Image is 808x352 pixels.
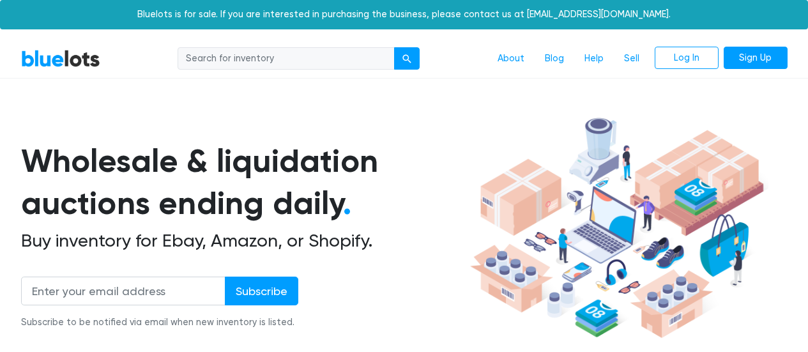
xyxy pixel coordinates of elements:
[21,316,298,330] div: Subscribe to be notified via email when new inventory is listed.
[614,47,650,71] a: Sell
[724,47,788,70] a: Sign Up
[225,277,298,305] input: Subscribe
[21,277,225,305] input: Enter your email address
[21,140,466,225] h1: Wholesale & liquidation auctions ending daily
[343,184,351,222] span: .
[655,47,719,70] a: Log In
[21,230,466,252] h2: Buy inventory for Ebay, Amazon, or Shopify.
[21,49,100,68] a: BlueLots
[487,47,535,71] a: About
[178,47,395,70] input: Search for inventory
[535,47,574,71] a: Blog
[574,47,614,71] a: Help
[466,112,768,344] img: hero-ee84e7d0318cb26816c560f6b4441b76977f77a177738b4e94f68c95b2b83dbb.png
